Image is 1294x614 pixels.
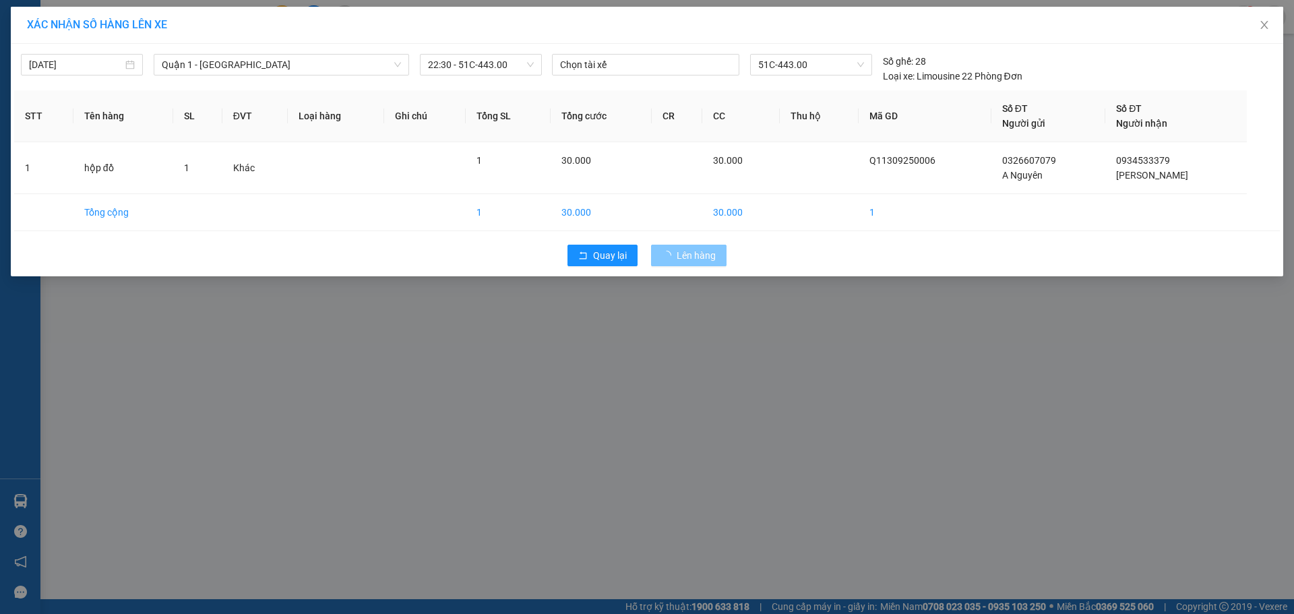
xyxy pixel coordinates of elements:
[288,90,385,142] th: Loại hàng
[428,55,534,75] span: 22:30 - 51C-443.00
[1245,7,1283,44] button: Close
[1002,103,1028,114] span: Số ĐT
[551,90,652,142] th: Tổng cước
[1116,170,1188,181] span: [PERSON_NAME]
[1259,20,1270,30] span: close
[394,61,402,69] span: down
[222,142,288,194] td: Khác
[466,90,551,142] th: Tổng SL
[561,155,591,166] span: 30.000
[1002,118,1045,129] span: Người gửi
[466,194,551,231] td: 1
[73,90,173,142] th: Tên hàng
[27,18,167,31] span: XÁC NHẬN SỐ HÀNG LÊN XE
[29,57,123,72] input: 13/09/2025
[184,162,189,173] span: 1
[652,90,703,142] th: CR
[883,69,1022,84] div: Limousine 22 Phòng Đơn
[551,194,652,231] td: 30.000
[384,90,466,142] th: Ghi chú
[73,194,173,231] td: Tổng cộng
[883,54,913,69] span: Số ghế:
[14,142,73,194] td: 1
[1002,170,1043,181] span: A Nguyên
[758,55,863,75] span: 51C-443.00
[702,90,780,142] th: CC
[73,142,173,194] td: hộp đồ
[476,155,482,166] span: 1
[578,251,588,262] span: rollback
[567,245,638,266] button: rollbackQuay lại
[662,251,677,260] span: loading
[1116,118,1167,129] span: Người nhận
[1116,103,1142,114] span: Số ĐT
[1002,155,1056,166] span: 0326607079
[883,69,915,84] span: Loại xe:
[702,194,780,231] td: 30.000
[780,90,859,142] th: Thu hộ
[173,90,222,142] th: SL
[677,248,716,263] span: Lên hàng
[651,245,727,266] button: Lên hàng
[593,248,627,263] span: Quay lại
[713,155,743,166] span: 30.000
[14,90,73,142] th: STT
[859,194,991,231] td: 1
[869,155,935,166] span: Q11309250006
[222,90,288,142] th: ĐVT
[883,54,926,69] div: 28
[162,55,401,75] span: Quận 1 - Nha Trang
[1116,155,1170,166] span: 0934533379
[859,90,991,142] th: Mã GD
